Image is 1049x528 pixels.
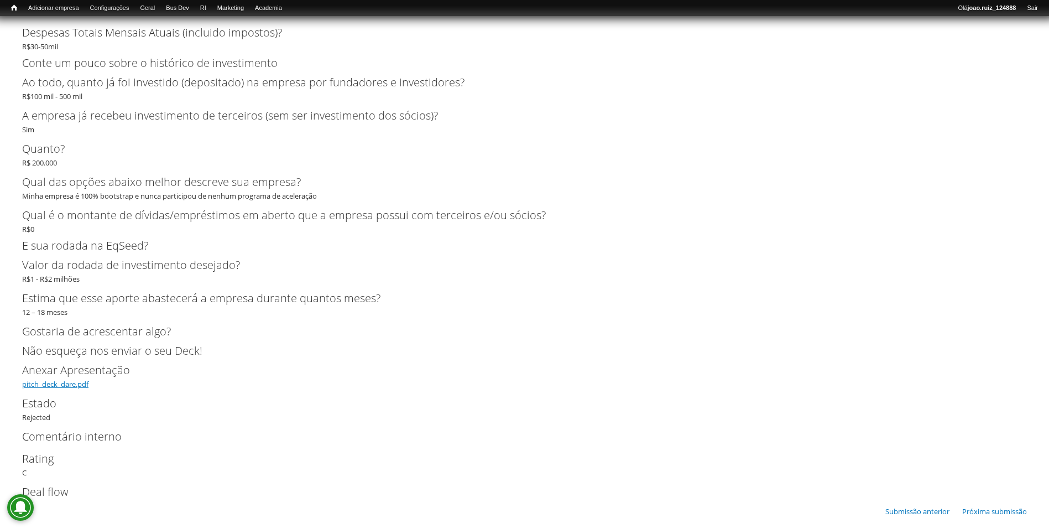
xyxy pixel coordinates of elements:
label: Deal flow [22,484,1009,500]
a: Geral [134,3,160,14]
a: Marketing [212,3,249,14]
div: 12 – 18 meses [22,290,1027,318]
div: Minha empresa é 100% bootstrap e nunca participou de nenhum programa de aceleração [22,174,1027,201]
label: Estado [22,395,1009,412]
a: Próxima submissão [962,506,1027,516]
h2: Conte um pouco sobre o histórico de investimento [22,58,1027,69]
div: C [22,451,1027,478]
label: Rating [22,451,1009,467]
label: Qual das opções abaixo melhor descreve sua empresa? [22,174,1009,190]
label: Comentário interno [22,428,1009,445]
label: Anexar Apresentação [22,362,1009,379]
a: Submissão anterior [885,506,949,516]
label: Gostaria de acrescentar algo? [22,323,1009,340]
strong: joao.ruiz_124888 [968,4,1016,11]
div: R$100 mil - 500 mil [22,74,1027,102]
a: Academia [249,3,288,14]
div: Rejected [22,395,1027,423]
div: R$ 200.000 [22,141,1027,168]
a: Olájoao.ruiz_124888 [952,3,1021,14]
label: A empresa já recebeu investimento de terceiros (sem ser investimento dos sócios)? [22,107,1009,124]
div: Sim [22,107,1027,135]
label: Estima que esse aporte abastecerá a empresa durante quantos meses? [22,290,1009,307]
div: R$30-50mil [22,24,1027,52]
a: pitch_deck_dare.pdf [22,379,88,389]
a: Bus Dev [160,3,195,14]
div: R$0 [22,207,1027,235]
label: Qual é o montante de dívidas/empréstimos em aberto que a empresa possui com terceiros e/ou sócios? [22,207,1009,224]
label: Quanto? [22,141,1009,157]
label: Despesas Totais Mensais Atuais (incluido impostos)? [22,24,1009,41]
a: RI [195,3,212,14]
label: Ao todo, quanto já foi investido (depositado) na empresa por fundadores e investidores? [22,74,1009,91]
span: Início [11,4,17,12]
a: Sair [1021,3,1043,14]
h2: E sua rodada na EqSeed? [22,240,1027,251]
h2: Não esqueça nos enviar o seu Deck! [22,345,1027,356]
label: Valor da rodada de investimento desejado? [22,257,1009,273]
div: R$1 - R$2 milhões [22,257,1027,284]
a: Configurações [85,3,135,14]
a: Adicionar empresa [23,3,85,14]
a: Início [6,3,23,13]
